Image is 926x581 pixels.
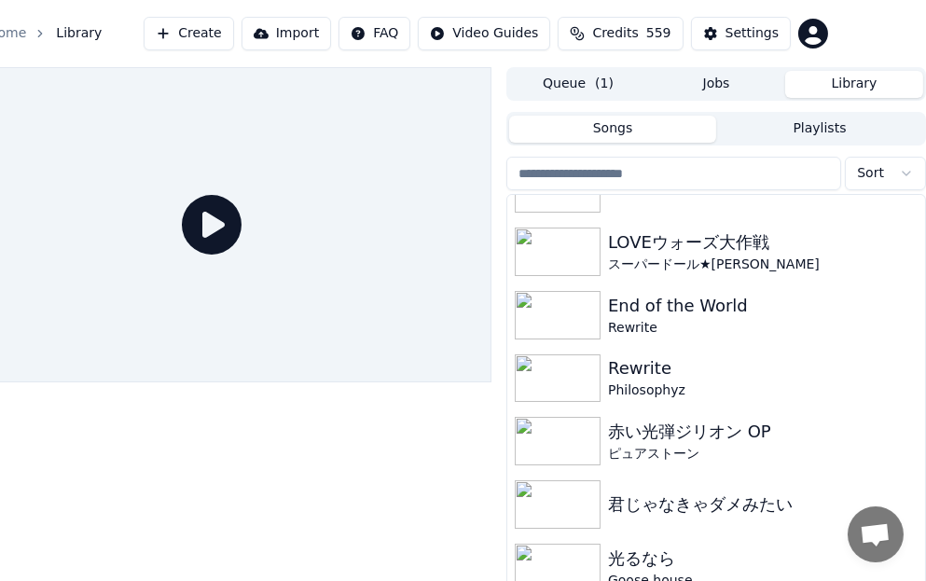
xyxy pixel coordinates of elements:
span: Sort [857,164,884,183]
div: スーパードール★[PERSON_NAME] [608,256,918,274]
div: 君じゃなきゃダメみたい [608,491,918,518]
span: ( 1 ) [595,75,614,93]
button: Playlists [716,116,923,143]
button: Queue [509,71,647,98]
button: Video Guides [418,17,550,50]
button: Songs [509,116,716,143]
span: Credits [592,24,638,43]
button: FAQ [339,17,410,50]
button: Credits559 [558,17,683,50]
div: LOVEウォーズ大作戦 [608,229,918,256]
button: Library [785,71,923,98]
button: Import [242,17,331,50]
div: Rewrite [608,319,918,338]
div: 赤い光弾ジリオン OP [608,419,918,445]
span: Library [56,24,102,43]
span: 559 [646,24,671,43]
button: Settings [691,17,791,50]
div: End of the World [608,293,918,319]
div: 光るなら [608,546,918,572]
div: ピュアストーン [608,445,918,463]
div: チャットを開く [848,506,904,562]
div: Settings [726,24,779,43]
button: Create [144,17,234,50]
div: Rewrite [608,355,918,381]
button: Jobs [647,71,785,98]
div: Philosophyz [608,381,918,400]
